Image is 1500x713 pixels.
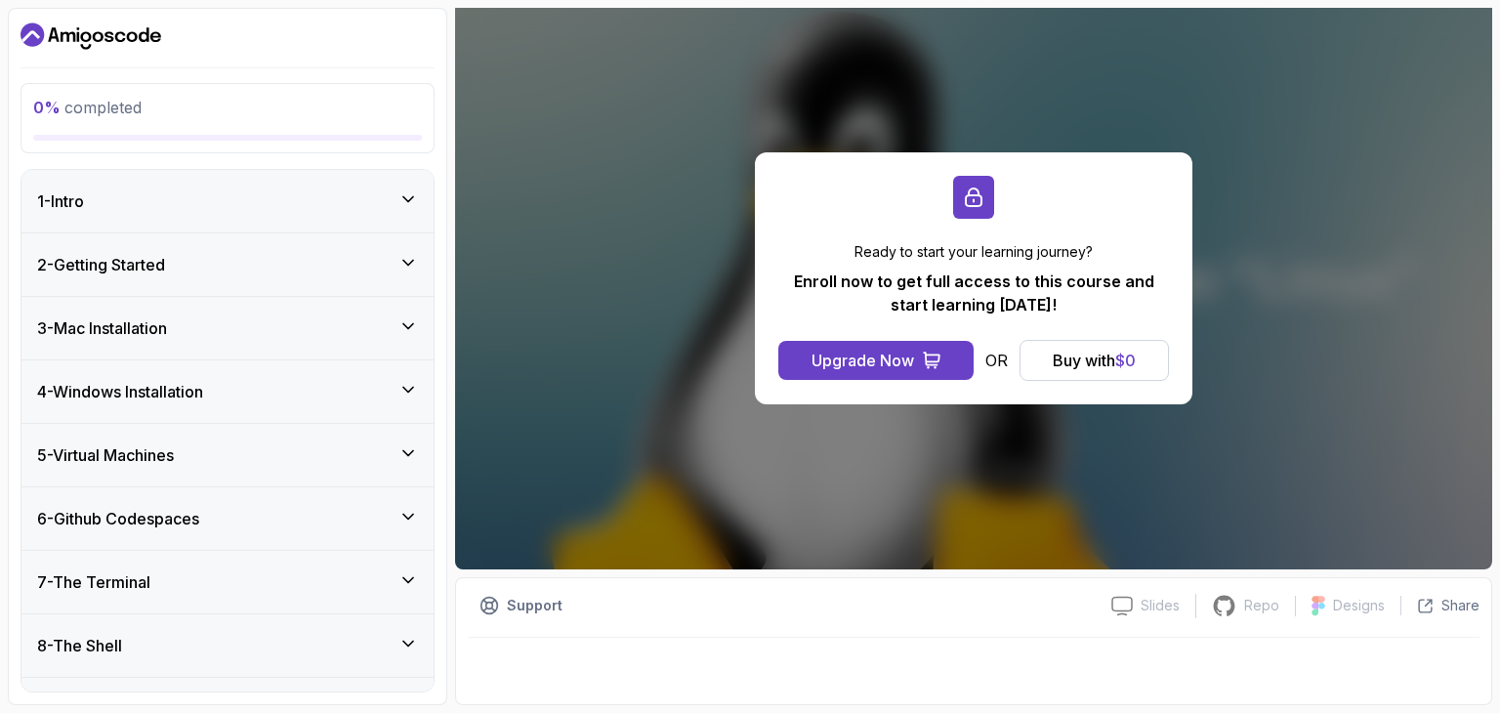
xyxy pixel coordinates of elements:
p: Support [507,596,562,615]
button: 2-Getting Started [21,233,434,296]
h3: 7 - The Terminal [37,570,150,594]
button: 3-Mac Installation [21,297,434,359]
p: Ready to start your learning journey? [778,242,1169,262]
a: Dashboard [21,21,161,52]
span: 0 % [33,98,61,117]
h3: 8 - The Shell [37,634,122,657]
p: Designs [1333,596,1385,615]
h3: 4 - Windows Installation [37,380,203,403]
button: 5-Virtual Machines [21,424,434,486]
button: Share [1400,596,1479,615]
h3: 2 - Getting Started [37,253,165,276]
button: 7-The Terminal [21,551,434,613]
button: Upgrade Now [778,341,974,380]
p: Slides [1141,596,1180,615]
span: completed [33,98,142,117]
button: Buy with$0 [1020,340,1169,381]
button: 8-The Shell [21,614,434,677]
p: Repo [1244,596,1279,615]
span: $ 0 [1115,351,1136,370]
button: 4-Windows Installation [21,360,434,423]
p: OR [985,349,1008,372]
button: Support button [468,590,574,621]
button: 6-Github Codespaces [21,487,434,550]
p: Enroll now to get full access to this course and start learning [DATE]! [778,270,1169,316]
h3: 3 - Mac Installation [37,316,167,340]
h3: 6 - Github Codespaces [37,507,199,530]
div: Buy with [1053,349,1136,372]
p: Share [1441,596,1479,615]
h3: 1 - Intro [37,189,84,213]
div: Upgrade Now [812,349,914,372]
button: 1-Intro [21,170,434,232]
h3: 5 - Virtual Machines [37,443,174,467]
